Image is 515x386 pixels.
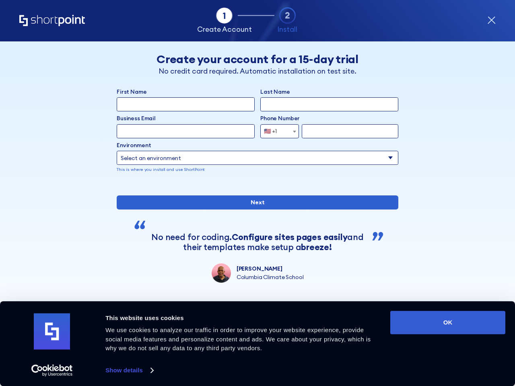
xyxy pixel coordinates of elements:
[105,313,381,323] div: This website uses cookies
[34,314,70,350] img: logo
[105,326,371,351] span: We use cookies to analyze our traffic in order to improve your website experience, provide social...
[105,364,153,376] a: Show details
[17,364,87,376] a: Usercentrics Cookiebot - opens in a new window
[390,311,505,334] button: OK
